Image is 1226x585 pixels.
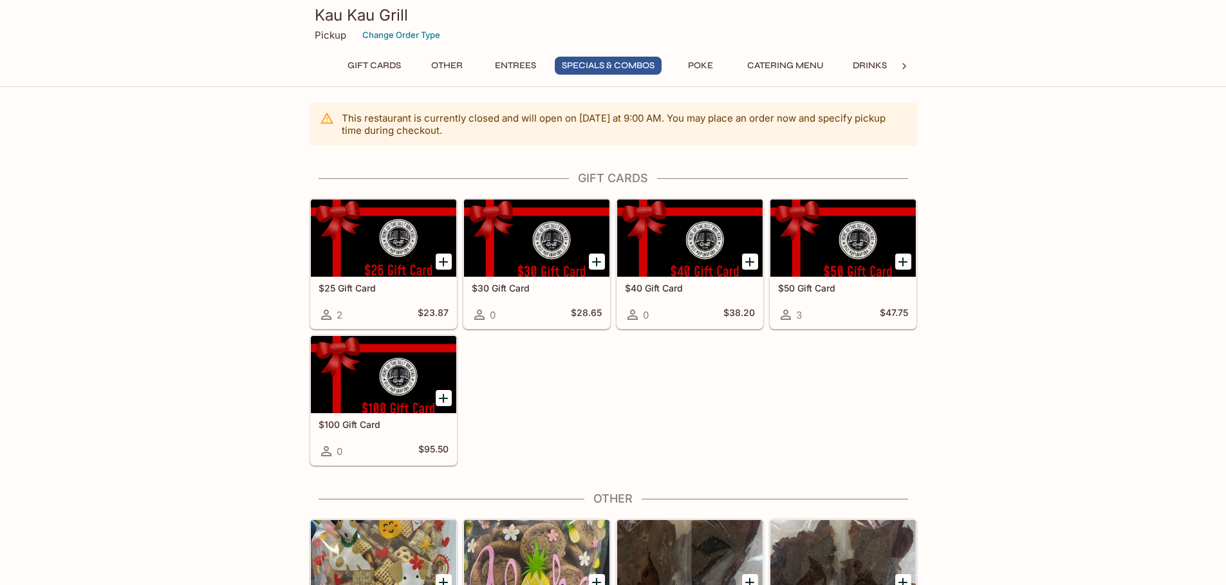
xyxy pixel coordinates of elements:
h5: $47.75 [880,307,908,322]
button: Drinks [841,57,899,75]
p: This restaurant is currently closed and will open on [DATE] at 9:00 AM . You may place an order n... [342,112,907,136]
div: $40 Gift Card [617,200,763,277]
button: Poke [672,57,730,75]
h3: Kau Kau Grill [315,5,912,25]
button: Add $30 Gift Card [589,254,605,270]
button: Other [418,57,476,75]
h5: $95.50 [418,443,449,459]
a: $100 Gift Card0$95.50 [310,335,457,465]
h5: $25 Gift Card [319,283,449,293]
h5: $40 Gift Card [625,283,755,293]
p: Pickup [315,29,346,41]
button: Add $40 Gift Card [742,254,758,270]
div: $25 Gift Card [311,200,456,277]
h5: $30 Gift Card [472,283,602,293]
h5: $100 Gift Card [319,419,449,430]
button: Add $50 Gift Card [895,254,911,270]
button: Add $25 Gift Card [436,254,452,270]
a: $50 Gift Card3$47.75 [770,199,916,329]
span: 2 [337,309,342,321]
div: $30 Gift Card [464,200,609,277]
span: 3 [796,309,802,321]
button: Catering Menu [740,57,831,75]
button: Gift Cards [340,57,408,75]
h4: Other [310,492,917,506]
button: Change Order Type [357,25,446,45]
div: $100 Gift Card [311,336,456,413]
a: $30 Gift Card0$28.65 [463,199,610,329]
div: $50 Gift Card [770,200,916,277]
a: $40 Gift Card0$38.20 [617,199,763,329]
button: Specials & Combos [555,57,662,75]
span: 0 [337,445,342,458]
h5: $23.87 [418,307,449,322]
a: $25 Gift Card2$23.87 [310,199,457,329]
h5: $50 Gift Card [778,283,908,293]
h5: $38.20 [723,307,755,322]
span: 0 [490,309,496,321]
button: Entrees [487,57,544,75]
h5: $28.65 [571,307,602,322]
span: 0 [643,309,649,321]
button: Add $100 Gift Card [436,390,452,406]
h4: Gift Cards [310,171,917,185]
